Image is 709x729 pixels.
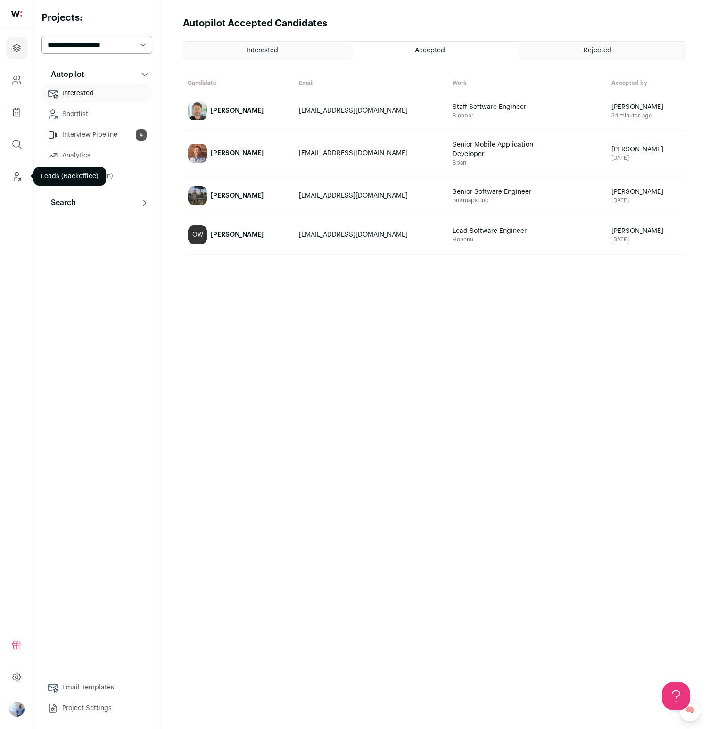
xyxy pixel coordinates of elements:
a: Shortlist [41,105,152,124]
a: [PERSON_NAME] [183,131,294,175]
span: [PERSON_NAME] [611,145,682,154]
a: Interested [41,84,152,103]
img: b1731794a9e24522e62184010bd003e44d4b4fdfde07fbe29aaea9f2437aef4d.jpg [188,144,207,163]
div: [PERSON_NAME] [211,191,264,200]
button: Search [41,193,152,212]
span: Lead Software Engineer [453,226,566,236]
div: Leads (Backoffice) [33,167,106,186]
span: Staff Software Engineer [453,102,566,112]
th: Accepted by [607,75,686,91]
a: Company Lists [6,101,28,124]
div: [EMAIL_ADDRESS][DOMAIN_NAME] [299,191,443,200]
span: [PERSON_NAME] [611,226,682,236]
p: Search [45,197,76,208]
div: [PERSON_NAME] [211,230,264,240]
span: onXmaps, Inc. [453,197,602,204]
a: Project Settings [41,699,152,718]
span: [DATE] [611,236,682,243]
span: Sleeper [453,112,602,119]
a: [PERSON_NAME] [183,92,294,130]
span: [PERSON_NAME] [611,187,682,197]
span: Accepted [415,47,445,54]
th: Candidate [183,75,294,91]
img: 5b929d9dbc504e63f2c29e445cf0152897c6c5526fc688ea4d9b4b2e1db092ea.jpg [188,186,207,205]
h1: Autopilot Accepted Candidates [183,17,327,30]
h2: Projects: [41,11,152,25]
a: Analytics [41,146,152,165]
a: Interview Pipeline4 [41,125,152,144]
img: 97332-medium_jpg [9,702,25,717]
a: Projects [6,37,28,59]
p: Autopilot [45,69,84,80]
span: [DATE] [611,154,682,162]
a: OW [PERSON_NAME] [183,216,294,254]
th: Email [294,75,448,91]
div: [EMAIL_ADDRESS][DOMAIN_NAME] [299,149,443,158]
div: [EMAIL_ADDRESS][DOMAIN_NAME] [299,106,443,116]
span: Rejected [584,47,611,54]
div: [PERSON_NAME] [211,149,264,158]
iframe: Help Scout Beacon - Open [662,682,690,710]
span: Span [453,159,602,166]
img: b26b8786ce0f1e3c18712c54fd3ea35577779f4b3c3a8d132ab8feb029fc889b [188,101,207,120]
a: Email Templates [41,678,152,697]
span: Senior Mobile Application Developer [453,140,566,159]
a: 🧠 [679,699,701,721]
div: OW [188,225,207,244]
span: Interested [247,47,278,54]
div: [PERSON_NAME] [211,106,264,116]
a: Interested [183,42,351,59]
span: 34 minutes ago [611,112,682,119]
span: 4 [136,129,147,141]
span: [PERSON_NAME] [611,102,682,112]
th: Work [448,75,607,91]
span: Hohonu [453,236,602,243]
a: [PERSON_NAME] [183,177,294,215]
a: Rejected [519,42,686,59]
a: Leads (Backoffice) [6,165,28,188]
span: Senior Software Engineer [453,187,566,197]
span: [DATE] [611,197,682,204]
div: [EMAIL_ADDRESS][DOMAIN_NAME] [299,230,443,240]
button: Autopilot [41,65,152,84]
button: Open dropdown [9,702,25,717]
a: Company and ATS Settings [6,69,28,91]
img: wellfound-shorthand-0d5821cbd27db2630d0214b213865d53afaa358527fdda9d0ea32b1df1b89c2c.svg [11,11,22,17]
